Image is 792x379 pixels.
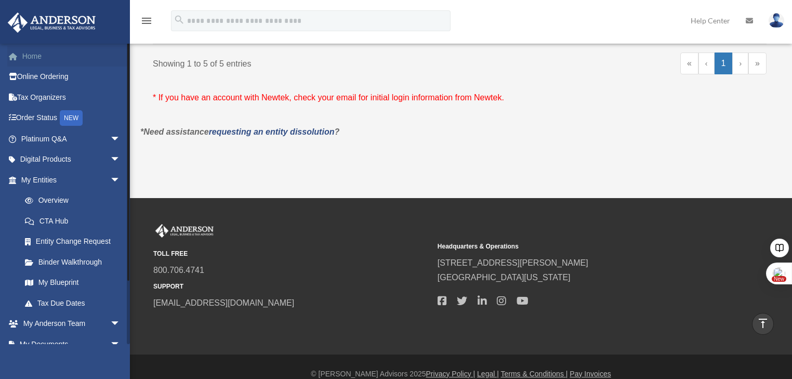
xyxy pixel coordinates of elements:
a: Previous [698,53,715,74]
a: menu [140,18,153,27]
a: Last [748,53,767,74]
a: Tax Organizers [7,87,136,108]
em: *Need assistance ? [140,127,339,136]
span: arrow_drop_down [110,149,131,171]
a: Entity Change Request [15,231,131,252]
img: Anderson Advisors Platinum Portal [5,12,99,33]
a: My Documentsarrow_drop_down [7,334,136,355]
a: vertical_align_top [752,313,774,335]
div: NEW [60,110,83,126]
i: vertical_align_top [757,317,769,330]
div: Showing 1 to 5 of 5 entries [153,53,452,71]
span: arrow_drop_down [110,334,131,355]
a: Legal | [477,370,499,378]
p: * If you have an account with Newtek, check your email for initial login information from Newtek. [153,90,767,105]
a: requesting an entity dissolution [209,127,335,136]
a: My Blueprint [15,272,131,293]
i: menu [140,15,153,27]
a: CTA Hub [15,211,131,231]
a: 1 [715,53,733,74]
a: Digital Productsarrow_drop_down [7,149,136,170]
span: arrow_drop_down [110,128,131,150]
a: Pay Invoices [570,370,611,378]
a: Home [7,46,136,67]
small: SUPPORT [153,281,430,292]
a: Next [732,53,748,74]
a: Terms & Conditions | [501,370,568,378]
a: 800.706.4741 [153,266,204,275]
a: My Anderson Teamarrow_drop_down [7,313,136,334]
a: Order StatusNEW [7,108,136,129]
img: Anderson Advisors Platinum Portal [153,224,216,238]
a: Binder Walkthrough [15,252,131,272]
a: Tax Due Dates [15,293,131,313]
a: Overview [15,190,126,211]
a: [GEOGRAPHIC_DATA][US_STATE] [438,273,571,282]
small: Headquarters & Operations [438,241,715,252]
span: arrow_drop_down [110,313,131,335]
a: My Entitiesarrow_drop_down [7,169,131,190]
img: User Pic [769,13,784,28]
a: Platinum Q&Aarrow_drop_down [7,128,136,149]
a: [STREET_ADDRESS][PERSON_NAME] [438,258,588,267]
i: search [174,14,185,25]
span: arrow_drop_down [110,169,131,191]
small: TOLL FREE [153,249,430,259]
a: [EMAIL_ADDRESS][DOMAIN_NAME] [153,298,294,307]
a: Privacy Policy | [426,370,476,378]
a: Online Ordering [7,67,136,87]
a: First [680,53,698,74]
